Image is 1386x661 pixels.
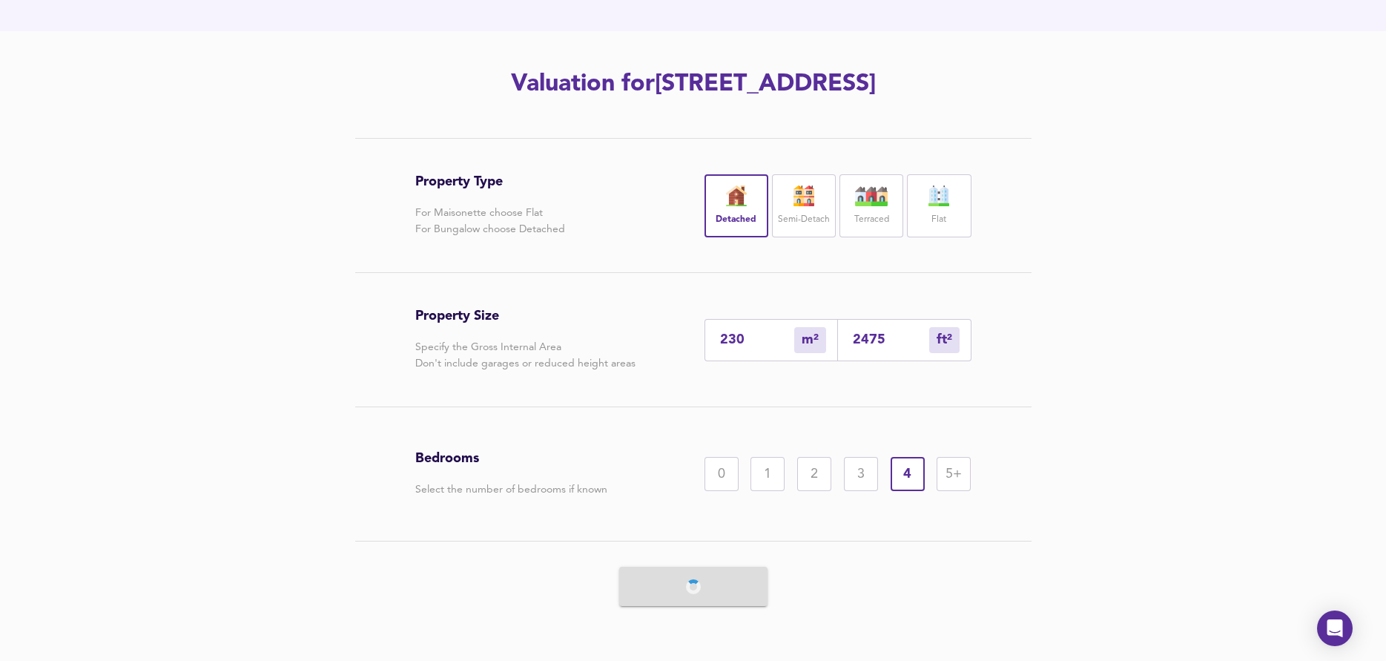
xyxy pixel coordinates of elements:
[415,205,565,237] p: For Maisonette choose Flat For Bungalow choose Detached
[797,457,831,491] div: 2
[415,174,565,190] h3: Property Type
[716,211,756,229] label: Detached
[907,174,971,237] div: Flat
[415,481,607,498] p: Select the number of bedrooms if known
[1317,611,1353,646] div: Open Intercom Messenger
[853,332,929,347] input: Sqft
[750,457,785,491] div: 1
[891,457,925,491] div: 4
[920,185,957,206] img: flat-icon
[704,174,768,237] div: Detached
[844,457,878,491] div: 3
[854,211,889,229] label: Terraced
[704,457,739,491] div: 0
[720,332,794,347] input: Enter sqm
[274,68,1113,101] h2: Valuation for [STREET_ADDRESS]
[853,185,890,206] img: house-icon
[937,457,971,491] div: 5+
[772,174,836,237] div: Semi-Detach
[839,174,903,237] div: Terraced
[415,308,636,324] h3: Property Size
[415,339,636,372] p: Specify the Gross Internal Area Don't include garages or reduced height areas
[794,327,826,353] div: m²
[931,211,946,229] label: Flat
[785,185,822,206] img: house-icon
[718,185,755,206] img: house-icon
[778,211,830,229] label: Semi-Detach
[929,327,960,353] div: m²
[415,450,607,467] h3: Bedrooms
